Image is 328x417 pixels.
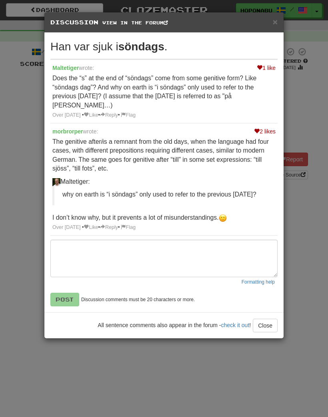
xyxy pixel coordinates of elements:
p: Does the “s” at the end of “söndags” come from some genitive form? Like “söndags dag”? And why on... [52,74,276,110]
h5: Discussion [50,18,278,26]
button: Close [273,18,278,26]
small: Discussion comments must be 20 characters or more. [81,296,195,303]
a: Flag [120,112,137,119]
p: The genitive after is a remnant from the old days, when the language had four cases, with differe... [52,137,276,173]
p: I don’t know why, but it prevents a lot of misunderstandings. [52,213,276,222]
div: wrote: [52,64,276,72]
a: morbrorper [52,128,83,135]
div: Han var sjuk i . [50,39,278,55]
span: All sentence comments also appear in the forum - ! [98,322,251,328]
em: i [101,138,103,145]
img: :slight_smile: [219,214,227,222]
a: Like [84,112,98,118]
p: why on earth is “i söndags” only used to refer to the previous [DATE]? [62,190,268,199]
div: • • • [52,224,276,231]
a: Maltetiger [52,65,79,71]
strong: söndags [118,40,164,53]
a: Reply [100,224,118,230]
a: check it out [221,322,249,328]
div: • • • [52,112,276,119]
a: View in the forum [102,20,168,25]
div: 1 like [257,64,276,72]
button: Formatting help [239,277,278,287]
a: Like [84,224,98,230]
button: Post [50,293,79,306]
a: Over [DATE] [52,112,80,118]
div: wrote: [52,127,276,135]
span: × [273,17,278,26]
button: Close [253,319,278,332]
a: Flag [120,224,137,231]
div: 2 likes [254,127,276,135]
a: Over [DATE] [52,224,80,230]
a: Reply [100,112,118,118]
div: Maltetiger: [52,177,276,187]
